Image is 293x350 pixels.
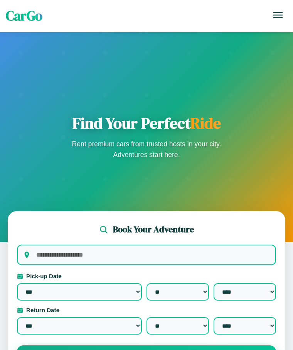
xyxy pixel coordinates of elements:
label: Return Date [17,307,276,313]
h2: Book Your Adventure [113,223,194,235]
p: Rent premium cars from trusted hosts in your city. Adventures start here. [69,139,224,160]
span: CarGo [6,7,42,25]
span: Ride [190,113,221,134]
label: Pick-up Date [17,273,276,279]
h1: Find Your Perfect [69,114,224,132]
